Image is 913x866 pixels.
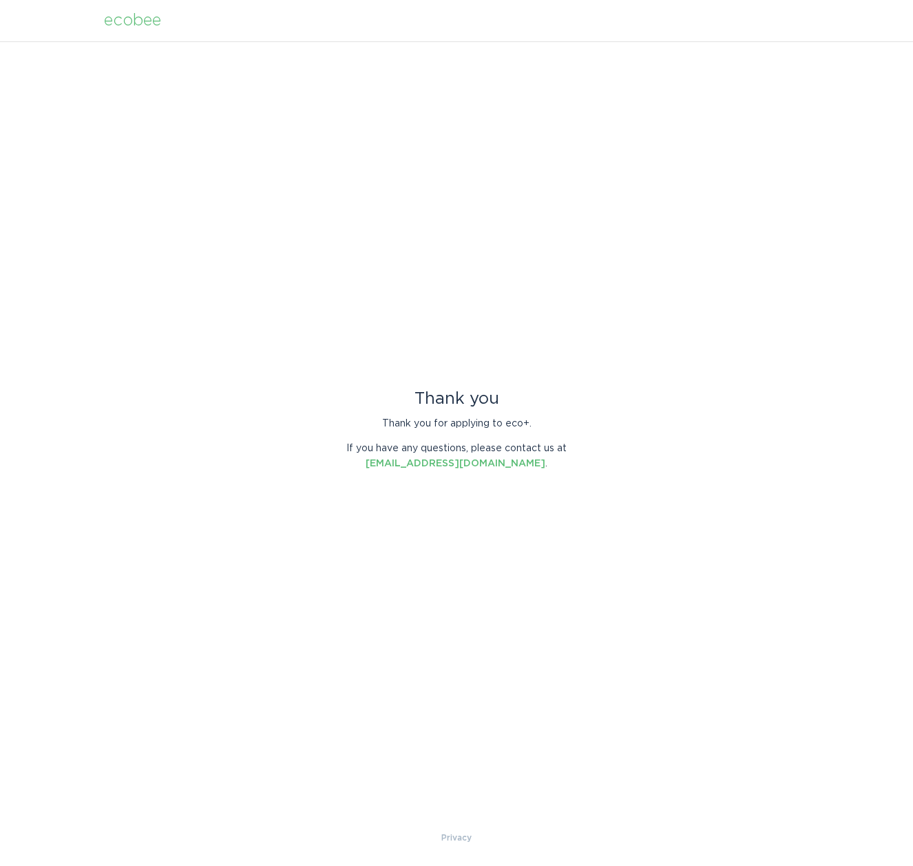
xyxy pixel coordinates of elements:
p: If you have any questions, please contact us at . [336,441,577,471]
div: Thank you [336,391,577,407]
p: Thank you for applying to eco+. [336,416,577,431]
div: ecobee [104,13,161,28]
a: [EMAIL_ADDRESS][DOMAIN_NAME] [366,459,545,468]
a: Privacy Policy & Terms of Use [441,830,472,845]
